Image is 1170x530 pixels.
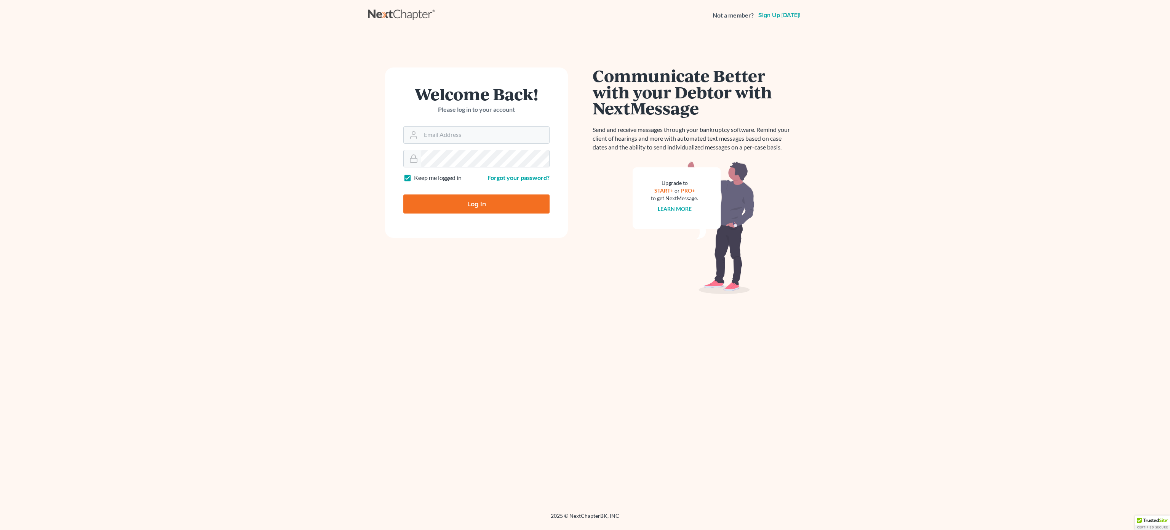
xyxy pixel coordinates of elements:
[633,161,754,294] img: nextmessage_bg-59042aed3d76b12b5cd301f8e5b87938c9018125f34e5fa2b7a6b67550977c72.svg
[421,127,549,143] input: Email Address
[403,105,550,114] p: Please log in to your account
[368,512,802,526] div: 2025 © NextChapterBK, INC
[681,187,695,194] a: PRO+
[403,194,550,214] input: Log In
[487,174,550,181] a: Forgot your password?
[713,11,754,20] strong: Not a member?
[593,125,794,152] p: Send and receive messages through your bankruptcy software. Remind your client of hearings and mo...
[757,12,802,18] a: Sign up [DATE]!
[1135,516,1170,530] div: TrustedSite Certified
[654,187,673,194] a: START+
[658,206,692,212] a: Learn more
[403,86,550,102] h1: Welcome Back!
[414,173,462,182] label: Keep me logged in
[651,179,698,187] div: Upgrade to
[651,194,698,202] div: to get NextMessage.
[593,67,794,116] h1: Communicate Better with your Debtor with NextMessage
[675,187,680,194] span: or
